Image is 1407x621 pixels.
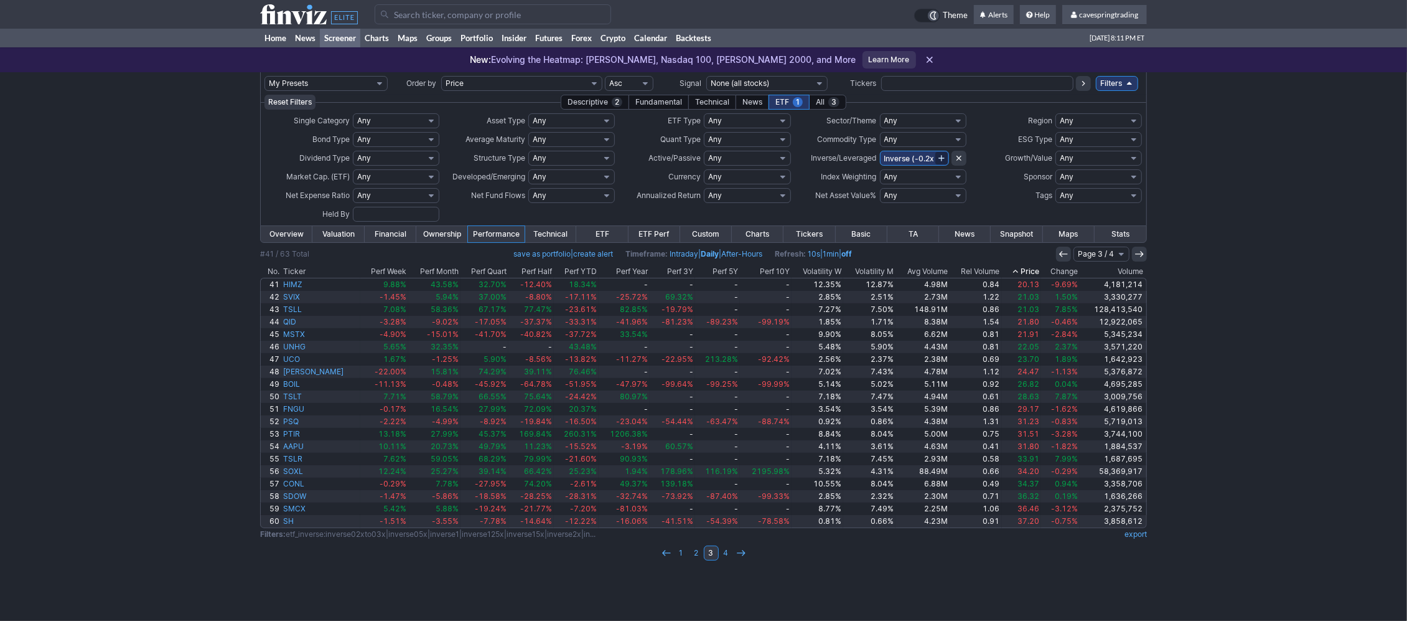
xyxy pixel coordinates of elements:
[661,317,693,326] span: -81.23%
[408,391,460,403] a: 58.79%
[670,249,698,258] a: Intraday
[1051,329,1078,339] span: -2.84%
[740,316,791,328] a: -99.19%
[408,278,460,291] a: 43.58%
[740,278,791,291] a: -
[508,341,553,353] a: -
[1096,76,1138,91] a: Filters
[1079,10,1138,19] span: cavespringtrading
[895,341,950,353] a: 4.43M
[1002,378,1042,391] a: 26.82
[620,305,648,314] span: 82.85%
[950,353,1002,366] a: 0.69
[706,379,738,389] span: -99.25%
[599,366,650,378] a: -
[360,316,408,328] a: -3.28%
[1095,226,1146,242] a: Stats
[375,367,406,376] span: -22.00%
[1043,226,1095,242] a: Maps
[895,353,950,366] a: 2.38M
[408,303,460,316] a: 58.36%
[599,303,650,316] a: 82.85%
[261,303,281,316] a: 43
[360,341,408,353] a: 5.65%
[554,378,599,391] a: -51.95%
[1055,305,1078,314] span: 7.85%
[383,305,406,314] span: 7.08%
[383,280,406,289] span: 9.88%
[460,366,508,378] a: 74.29%
[569,280,597,289] span: 18.34%
[1041,366,1079,378] a: -1.13%
[513,248,613,260] span: |
[261,226,312,242] a: Overview
[671,29,716,47] a: Backtests
[431,367,459,376] span: 15.81%
[432,317,459,326] span: -9.02%
[758,379,790,389] span: -99.99%
[460,353,508,366] a: 5.90%
[422,29,456,47] a: Groups
[792,291,844,303] a: 2.85%
[1017,367,1039,376] span: 24.47
[1051,317,1078,326] span: -0.46%
[650,303,694,316] a: -19.79%
[375,4,611,24] input: Search
[408,316,460,328] a: -9.02%
[950,366,1002,378] a: 1.12
[792,328,844,341] a: 9.90%
[950,291,1002,303] a: 1.22
[408,366,460,378] a: 15.81%
[360,278,408,291] a: 9.88%
[524,367,552,376] span: 39.11%
[432,379,459,389] span: -0.48%
[1041,291,1079,303] a: 1.50%
[792,353,844,366] a: 2.56%
[695,366,740,378] a: -
[281,278,360,291] a: HIMZ
[431,280,459,289] span: 43.58%
[665,292,693,301] span: 69.32%
[1002,291,1042,303] a: 21.03
[436,292,459,301] span: 5.94%
[565,329,597,339] span: -37.72%
[843,366,895,378] a: 7.43%
[261,378,281,391] a: 49
[468,226,525,242] a: Performance
[1041,303,1079,316] a: 7.85%
[281,341,360,353] a: UNHG
[680,226,732,242] a: Custom
[950,278,1002,291] a: 0.84
[721,249,762,258] a: After-Hours
[1080,366,1146,378] a: 5,376,872
[569,367,597,376] span: 76.46%
[695,303,740,316] a: -
[650,341,694,353] a: -
[629,95,689,110] div: Fundamental
[950,341,1002,353] a: 0.81
[508,303,553,316] a: 77.47%
[565,379,597,389] span: -51.95%
[281,378,360,391] a: BOIL
[508,366,553,378] a: 39.11%
[914,9,968,22] a: Theme
[809,95,846,110] div: All
[565,292,597,301] span: -17.11%
[573,249,613,258] a: create alert
[456,29,497,47] a: Portfolio
[380,317,406,326] span: -3.28%
[843,316,895,328] a: 1.71%
[393,29,422,47] a: Maps
[736,95,769,110] div: News
[360,303,408,316] a: 7.08%
[1051,280,1078,289] span: -9.69%
[460,316,508,328] a: -17.05%
[895,316,950,328] a: 8.38M
[740,341,791,353] a: -
[261,316,281,328] a: 44
[380,292,406,301] span: -1.45%
[460,341,508,353] a: -
[740,366,791,378] a: -
[616,379,648,389] span: -47.97%
[695,378,740,391] a: -99.25%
